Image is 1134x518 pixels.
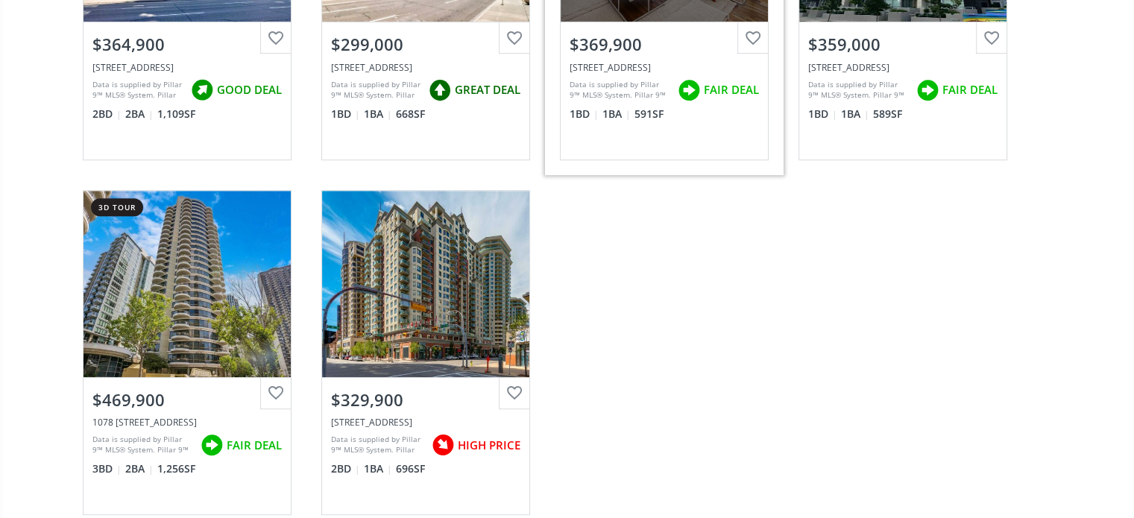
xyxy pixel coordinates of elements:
div: Data is supplied by Pillar 9™ MLS® System. Pillar 9™ is the owner of the copyright in its MLS® Sy... [570,79,670,101]
div: Data is supplied by Pillar 9™ MLS® System. Pillar 9™ is the owner of the copyright in its MLS® Sy... [92,434,193,456]
div: Data is supplied by Pillar 9™ MLS® System. Pillar 9™ is the owner of the copyright in its MLS® Sy... [331,434,424,456]
div: 1111 6 Avenue SW #1014, Calgary, AB T2P 5M5 [331,416,520,429]
span: 668 SF [396,107,425,121]
div: 1078 6 Avenue SW #1601, Calgary, AB T2P 5N6 [92,416,282,429]
img: rating icon [425,75,455,105]
div: $359,000 [808,33,998,56]
span: 1 BD [570,107,599,121]
span: FAIR DEAL [227,438,282,453]
span: 1 BD [808,107,837,121]
div: $329,900 [331,388,520,411]
span: 591 SF [634,107,664,121]
div: $364,900 [92,33,282,56]
img: rating icon [428,430,458,460]
img: rating icon [674,75,704,105]
div: Data is supplied by Pillar 9™ MLS® System. Pillar 9™ is the owner of the copyright in its MLS® Sy... [808,79,909,101]
div: 1025 5 Avenue SW #1407, Calgary, AB T2P 1N4 [570,61,759,74]
img: rating icon [197,430,227,460]
span: FAIR DEAL [942,82,998,98]
span: HIGH PRICE [458,438,520,453]
div: Data is supplied by Pillar 9™ MLS® System. Pillar 9™ is the owner of the copyright in its MLS® Sy... [331,79,421,101]
span: 3 BD [92,461,122,476]
span: FAIR DEAL [704,82,759,98]
div: 1025 5 Avenue SW #413, Calgary, AB T2P 1N4 [808,61,998,74]
div: Data is supplied by Pillar 9™ MLS® System. Pillar 9™ is the owner of the copyright in its MLS® Sy... [92,79,183,101]
div: 1108 6 Avenue SW #1308, Calgary, AB T2P5K1 [92,61,282,74]
span: GOOD DEAL [217,82,282,98]
span: 1 BA [841,107,869,121]
span: 1,109 SF [157,107,195,121]
img: rating icon [913,75,942,105]
div: $469,900 [92,388,282,411]
span: 2 BD [331,461,360,476]
span: 2 BA [125,107,154,121]
div: $299,000 [331,33,520,56]
span: 2 BD [92,107,122,121]
span: 1 BD [331,107,360,121]
img: rating icon [187,75,217,105]
span: GREAT DEAL [455,82,520,98]
div: $369,900 [570,33,759,56]
div: 920 5 Avenue SW #701, Calgary, AB T2P 5P6 [331,61,520,74]
span: 2 BA [125,461,154,476]
span: 1 BA [364,107,392,121]
span: 589 SF [873,107,902,121]
span: 1,256 SF [157,461,195,476]
span: 1 BA [364,461,392,476]
span: 1 BA [602,107,631,121]
span: 696 SF [396,461,425,476]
